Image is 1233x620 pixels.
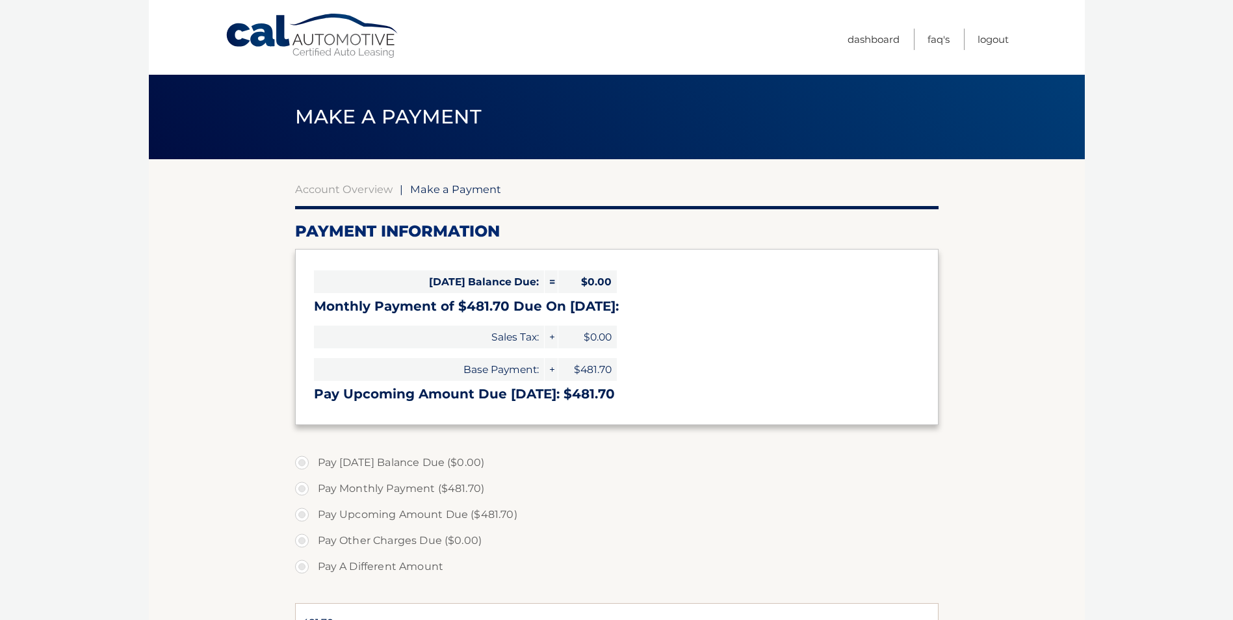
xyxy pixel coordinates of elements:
[295,554,939,580] label: Pay A Different Amount
[314,270,544,293] span: [DATE] Balance Due:
[295,183,393,196] a: Account Overview
[558,326,617,348] span: $0.00
[295,450,939,476] label: Pay [DATE] Balance Due ($0.00)
[295,528,939,554] label: Pay Other Charges Due ($0.00)
[314,358,544,381] span: Base Payment:
[225,13,400,59] a: Cal Automotive
[558,270,617,293] span: $0.00
[314,386,920,402] h3: Pay Upcoming Amount Due [DATE]: $481.70
[978,29,1009,50] a: Logout
[314,326,544,348] span: Sales Tax:
[295,476,939,502] label: Pay Monthly Payment ($481.70)
[545,270,558,293] span: =
[295,105,482,129] span: Make a Payment
[928,29,950,50] a: FAQ's
[545,326,558,348] span: +
[295,222,939,241] h2: Payment Information
[848,29,900,50] a: Dashboard
[410,183,501,196] span: Make a Payment
[400,183,403,196] span: |
[558,358,617,381] span: $481.70
[314,298,920,315] h3: Monthly Payment of $481.70 Due On [DATE]:
[545,358,558,381] span: +
[295,502,939,528] label: Pay Upcoming Amount Due ($481.70)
